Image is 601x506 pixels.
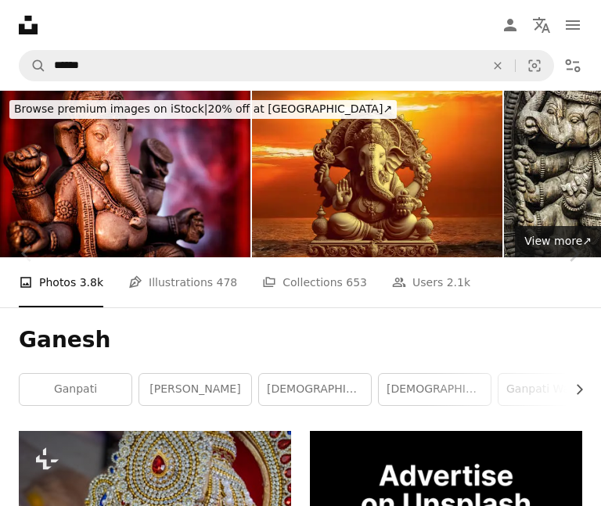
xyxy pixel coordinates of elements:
button: Filters [557,50,588,81]
a: [PERSON_NAME] [139,374,251,405]
button: Menu [557,9,588,41]
a: Next [546,178,601,328]
a: Collections 653 [262,257,367,307]
button: Clear [480,51,515,81]
a: ganpati [20,374,131,405]
button: scroll list to the right [565,374,582,405]
span: 2.1k [447,274,470,291]
a: [DEMOGRAPHIC_DATA] [379,374,491,405]
a: Users 2.1k [392,257,470,307]
a: [DEMOGRAPHIC_DATA] [259,374,371,405]
button: Language [526,9,557,41]
img: Lord Ganesh s Divine Presence on Ganesh Chaturthi [252,91,502,257]
form: Find visuals sitewide [19,50,554,81]
a: View more↗ [515,226,601,257]
a: Home — Unsplash [19,16,38,34]
span: 478 [217,274,238,291]
span: 653 [346,274,367,291]
button: Visual search [516,51,553,81]
a: Log in / Sign up [495,9,526,41]
button: Search Unsplash [20,51,46,81]
a: Illustrations 478 [128,257,237,307]
span: Browse premium images on iStock | [14,102,207,115]
span: 20% off at [GEOGRAPHIC_DATA] ↗ [14,102,392,115]
span: View more ↗ [524,235,592,247]
h1: Ganesh [19,326,582,354]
